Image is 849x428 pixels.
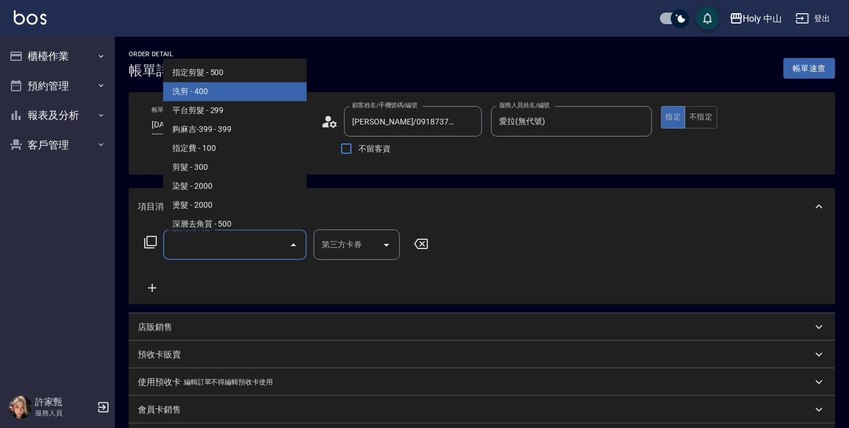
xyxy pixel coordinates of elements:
[138,201,172,213] p: 項目消費
[35,396,94,408] h5: 許家甄
[791,8,835,29] button: 登出
[377,236,396,254] button: Open
[163,158,307,177] span: 剪髮 - 300
[184,376,273,388] p: 編輯訂單不得編輯預收卡使用
[358,143,391,155] span: 不留客資
[163,196,307,215] span: 燙髮 - 2000
[725,7,787,30] button: Holy 中山
[696,7,719,30] button: save
[129,63,184,79] h3: 帳單詳細
[129,341,835,368] div: 預收卡販賣
[163,120,307,139] span: 夠麻吉-399 - 399
[138,349,181,361] p: 預收卡販賣
[163,82,307,101] span: 洗剪 - 400
[129,50,184,58] h2: Order detail
[138,404,181,416] p: 會員卡銷售
[163,101,307,120] span: 平台剪髮 - 299
[14,10,47,25] img: Logo
[129,368,835,396] div: 使用預收卡編輯訂單不得編輯預收卡使用
[163,177,307,196] span: 染髮 - 2000
[129,188,835,225] div: 項目消費
[743,11,782,26] div: Holy 中山
[138,376,181,388] p: 使用預收卡
[138,321,172,333] p: 店販銷售
[499,101,550,110] label: 服務人員姓名/編號
[5,130,110,160] button: 客戶管理
[129,313,835,341] div: 店販銷售
[784,58,835,79] button: 帳單速查
[152,106,176,114] label: 帳單日期
[35,408,94,418] p: 服務人員
[163,63,307,82] span: 指定剪髮 - 500
[129,396,835,423] div: 會員卡銷售
[5,71,110,101] button: 預約管理
[5,41,110,71] button: 櫃檯作業
[685,106,717,129] button: 不指定
[163,139,307,158] span: 指定費 - 100
[152,115,244,134] input: YYYY/MM/DD hh:mm
[5,100,110,130] button: 報表及分析
[661,106,686,129] button: 指定
[129,225,835,304] div: 項目消費
[284,236,303,254] button: Close
[163,215,307,234] span: 深層去角質 - 500
[352,101,418,110] label: 顧客姓名/手機號碼/編號
[9,396,32,419] img: Person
